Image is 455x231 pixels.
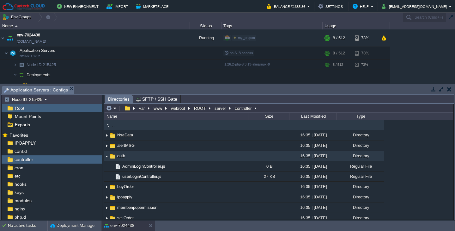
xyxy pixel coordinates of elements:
[337,192,384,202] div: Directory
[15,25,18,27] img: AMDAwAAAACH5BAEAAAAALAAAAAABAAEAAAICRAEAOw==
[136,95,177,103] span: SFTP / SSH Gate
[111,122,116,128] a: ..
[14,122,31,128] span: Exports
[8,133,29,138] a: Favorites
[14,105,25,111] a: Root
[6,29,15,47] img: AMDAwAAAACH5BAEAAAAALAAAAAABAAEAAAICRAEAOw==
[4,86,68,94] span: Application Servers : Configs
[9,47,17,59] img: AMDAwAAAACH5BAEAAAAALAAAAAABAAEAAAICRAEAOw==
[104,151,109,161] img: AMDAwAAAACH5BAEAAAAALAAAAAABAAEAAAICRAEAOw==
[8,132,29,138] span: Favorites
[13,190,25,195] a: keys
[289,172,337,181] div: 16:35 | [DATE]
[19,48,56,53] a: Application ServersNGINX 1.26.2
[337,130,384,140] div: Directory
[109,153,116,160] img: AMDAwAAAACH5BAEAAAAALAAAAAABAAEAAAICRAEAOw==
[333,60,343,70] div: 8 / 512
[136,3,170,10] button: Marketplace
[20,54,40,58] span: NGINX 1.26.2
[13,140,37,146] a: IPOAPPLY
[114,173,121,180] img: AMDAwAAAACH5BAEAAAAALAAAAAABAAEAAAICRAEAOw==
[337,161,384,171] div: Regular File
[17,38,46,45] a: [DOMAIN_NAME]
[116,184,135,189] span: buyOrder
[26,62,57,67] a: Node ID:215425
[17,32,40,38] span: env-7024438
[355,29,375,47] div: 73%
[109,132,116,139] img: AMDAwAAAACH5BAEAAAAALAAAAAABAAEAAAICRAEAOw==
[30,82,42,88] a: admin
[337,151,384,161] div: Directory
[17,80,21,90] img: AMDAwAAAACH5BAEAAAAALAAAAAABAAEAAAICRAEAOw==
[224,51,253,55] span: no SLB access
[13,206,26,212] a: nginx
[116,194,133,200] a: ipoapply
[106,3,130,10] button: Import
[108,95,130,103] span: Directories
[337,203,384,212] div: Directory
[382,3,449,10] button: [EMAIL_ADDRESS][DOMAIN_NAME]
[13,165,24,171] a: cron
[109,172,114,181] img: AMDAwAAAACH5BAEAAAAALAAAAAABAAEAAAICRAEAOw==
[289,161,337,171] div: 16:35 | [DATE]
[190,22,221,29] div: Status
[13,173,21,179] span: etc
[0,29,5,47] img: AMDAwAAAACH5BAEAAAAALAAAAAABAAEAAAICRAEAOw==
[193,105,207,111] button: ROOT
[121,164,166,169] a: AdminLoginController.js
[2,3,45,10] img: Cantech Cloud
[13,181,27,187] a: hooks
[14,114,42,119] span: Mount Points
[224,62,270,66] span: 1.26.2-php-8.3.13-almalinux-9
[104,222,134,229] button: env-7024438
[267,3,307,10] button: Balance ₹1385.36
[238,36,255,40] span: my_project
[109,204,116,211] img: AMDAwAAAACH5BAEAAAAALAAAAAABAAEAAAICRAEAOw==
[105,113,248,120] div: Name
[289,203,337,212] div: 16:35 | [DATE]
[323,22,390,29] div: Usage
[222,22,322,29] div: Tags
[153,105,164,111] button: www
[355,47,375,59] div: 73%
[116,215,135,221] a: sellOrder
[116,132,134,138] a: NseData
[13,157,34,162] a: controller
[248,172,289,181] div: 27 KB
[355,60,375,70] div: 73%
[116,143,136,148] a: alertMSG
[337,113,384,120] div: Type
[13,60,17,70] img: AMDAwAAAACH5BAEAAAAALAAAAAABAAEAAAICRAEAOw==
[234,105,253,111] button: controller
[13,198,33,203] a: modules
[104,182,109,192] img: AMDAwAAAACH5BAEAAAAALAAAAAABAAEAAAICRAEAOw==
[1,22,190,29] div: Name
[289,213,337,223] div: 16:35 | [DATE]
[13,148,28,154] a: conf.d
[249,113,289,120] div: Size
[333,29,345,47] div: 8 / 512
[114,163,121,170] img: AMDAwAAAACH5BAEAAAAALAAAAAABAAEAAAICRAEAOw==
[104,213,109,223] img: AMDAwAAAACH5BAEAAAAALAAAAAABAAEAAAICRAEAOw==
[8,221,47,231] div: No active tasks
[27,62,43,67] span: Node ID:
[248,161,289,171] div: 0 B
[116,153,126,159] a: auth
[13,214,27,220] a: php.d
[318,3,345,10] button: Settings
[121,174,162,179] a: userLoginController.js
